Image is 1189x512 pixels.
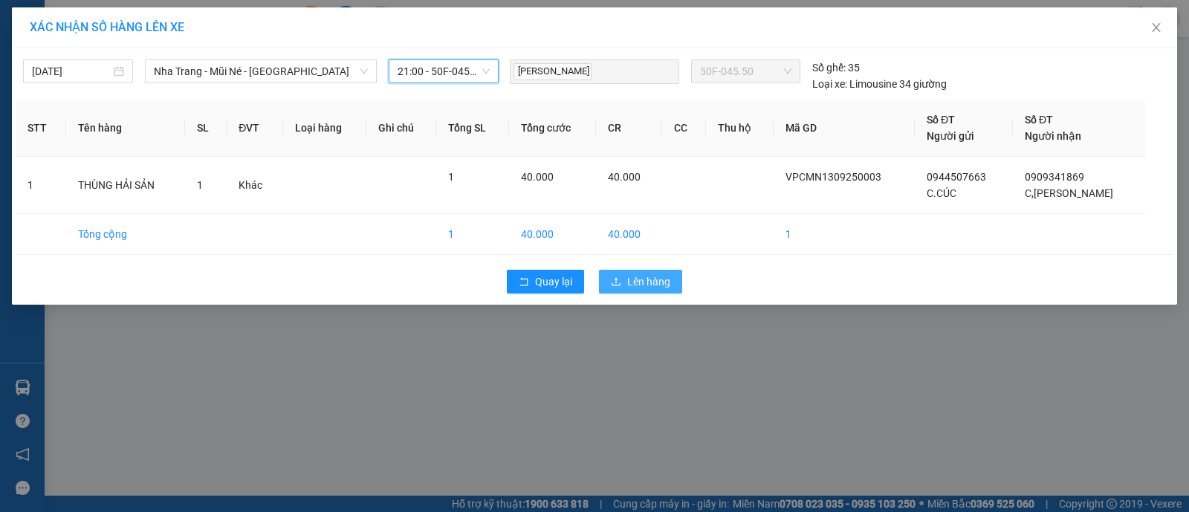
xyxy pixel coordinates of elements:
th: ĐVT [227,100,282,157]
span: Số ghế: [812,59,846,76]
span: VPCMN1309250003 [785,171,881,183]
th: STT [16,100,66,157]
span: Số ĐT [1025,114,1053,126]
div: Limousine 34 giường [812,76,947,92]
span: [PERSON_NAME] [513,63,592,80]
span: Lên hàng [627,273,670,290]
span: 1 [448,171,454,183]
span: 1 [197,179,203,191]
td: 40.000 [509,214,596,255]
td: 1 [774,214,915,255]
span: 40.000 [608,171,641,183]
th: Tổng SL [436,100,509,157]
td: 40.000 [596,214,663,255]
div: 35 [812,59,860,76]
th: Thu hộ [706,100,774,157]
span: 40.000 [521,171,554,183]
span: upload [611,276,621,288]
th: SL [185,100,227,157]
td: 1 [16,157,66,214]
span: Nha Trang - Mũi Né - Sài Gòn [154,60,368,82]
span: 0944507663 [927,171,986,183]
th: Loại hàng [283,100,366,157]
td: 1 [436,214,509,255]
span: down [360,67,369,76]
th: CC [662,100,706,157]
span: Quay lại [535,273,572,290]
span: rollback [519,276,529,288]
th: Tên hàng [66,100,184,157]
td: THÙNG HẢI SẢN [66,157,184,214]
span: Số ĐT [927,114,955,126]
span: close [1150,22,1162,33]
button: Close [1135,7,1177,49]
th: CR [596,100,663,157]
span: Loại xe: [812,76,847,92]
span: Người nhận [1025,130,1081,142]
button: rollbackQuay lại [507,270,584,294]
input: 13/09/2025 [32,63,111,80]
span: XÁC NHẬN SỐ HÀNG LÊN XE [30,20,184,34]
span: 0909341869 [1025,171,1084,183]
span: C,[PERSON_NAME] [1025,187,1113,199]
span: 50F-045.50 [700,60,791,82]
td: Khác [227,157,282,214]
span: 21:00 - 50F-045.50 [398,60,490,82]
th: Tổng cước [509,100,596,157]
th: Mã GD [774,100,915,157]
td: Tổng cộng [66,214,184,255]
span: C.CÚC [927,187,956,199]
th: Ghi chú [366,100,436,157]
span: Người gửi [927,130,974,142]
button: uploadLên hàng [599,270,682,294]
